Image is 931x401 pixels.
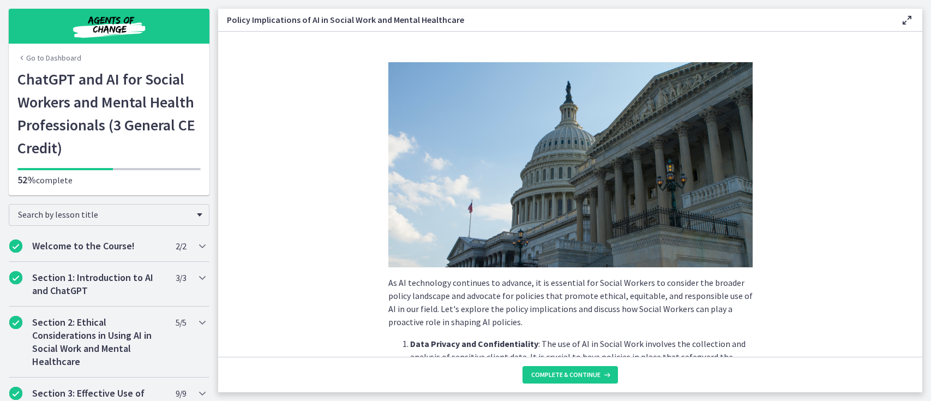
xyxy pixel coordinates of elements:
h2: Section 1: Introduction to AI and ChatGPT [32,271,165,297]
img: Slides_for_Title_Slides_for_ChatGPT_and_AI_for_Social_Work_%2819%29.png [388,62,753,267]
i: Completed [9,271,22,284]
span: Complete & continue [531,370,600,379]
span: 5 / 5 [176,316,186,329]
span: 9 / 9 [176,387,186,400]
p: complete [17,173,201,187]
h2: Welcome to the Course! [32,240,165,253]
span: 2 / 2 [176,240,186,253]
img: Agents of Change Social Work Test Prep [44,13,175,39]
span: 52% [17,173,36,186]
a: Go to Dashboard [17,52,81,63]
i: Completed [9,387,22,400]
i: Completed [9,240,22,253]
span: Search by lesson title [18,209,191,220]
strong: Data Privacy and Confidentiality [410,338,538,349]
span: 3 / 3 [176,271,186,284]
h3: Policy Implications of AI in Social Work and Mental Healthcare [227,13,883,26]
button: Complete & continue [522,366,618,384]
div: Search by lesson title [9,204,209,226]
h1: ChatGPT and AI for Social Workers and Mental Health Professionals (3 General CE Credit) [17,68,201,159]
i: Completed [9,316,22,329]
p: As AI technology continues to advance, it is essential for Social Workers to consider the broader... [388,276,753,328]
h2: Section 2: Ethical Considerations in Using AI in Social Work and Mental Healthcare [32,316,165,368]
